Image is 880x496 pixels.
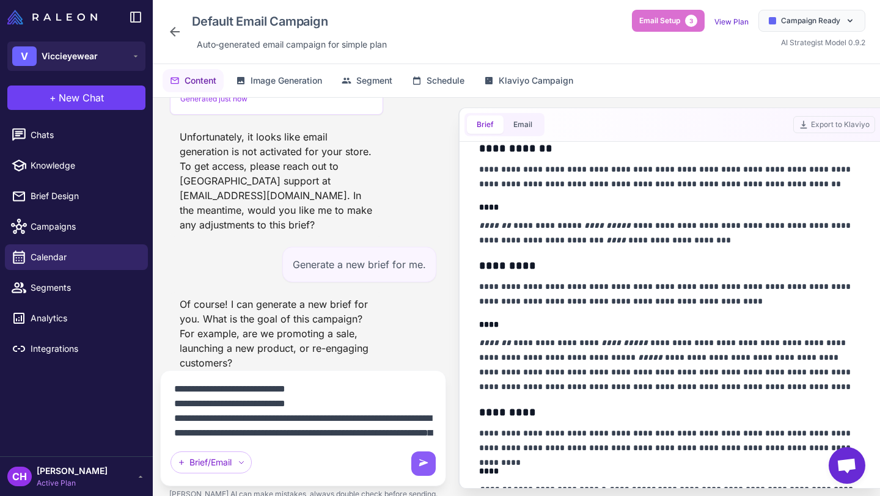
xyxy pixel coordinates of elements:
span: Campaigns [31,220,138,233]
button: Export to Klaviyo [793,116,875,133]
button: Email [504,115,542,134]
img: Raleon Logo [7,10,97,24]
span: 3 [685,15,697,27]
div: Unfortunately, it looks like email generation is not activated for your store. To get access, ple... [170,125,383,237]
span: Segment [356,74,392,87]
button: Image Generation [229,69,329,92]
button: Schedule [405,69,472,92]
a: Brief Design [5,183,148,209]
a: View Plan [714,17,749,26]
span: Viccieyewear [42,49,98,63]
span: Generated just now [180,93,248,104]
span: Schedule [427,74,464,87]
div: Of course! I can generate a new brief for you. What is the goal of this campaign? For example, ar... [170,292,383,375]
span: Email Setup [639,15,680,26]
span: Segments [31,281,138,294]
span: Calendar [31,250,138,264]
div: V [12,46,37,66]
span: Klaviyo Campaign [499,74,573,87]
span: Integrations [31,342,138,356]
button: VViccieyewear [7,42,145,71]
span: Image Generation [251,74,322,87]
div: Click to edit description [192,35,392,54]
a: Segments [5,275,148,301]
a: Open chat [829,447,865,484]
div: Generate a new brief for me. [282,247,436,282]
a: Raleon Logo [7,10,102,24]
a: Chats [5,122,148,148]
button: +New Chat [7,86,145,110]
span: Campaign Ready [781,15,840,26]
span: Knowledge [31,159,138,172]
a: Calendar [5,244,148,270]
span: [PERSON_NAME] [37,464,108,478]
button: Segment [334,69,400,92]
span: New Chat [59,90,104,105]
a: Campaigns [5,214,148,239]
button: Content [163,69,224,92]
span: Brief Design [31,189,138,203]
button: Email Setup3 [632,10,705,32]
a: Integrations [5,336,148,362]
div: CH [7,467,32,486]
span: AI Strategist Model 0.9.2 [781,38,865,47]
span: Auto‑generated email campaign for simple plan [197,38,387,51]
div: Click to edit campaign name [187,10,392,33]
a: Knowledge [5,153,148,178]
a: Analytics [5,305,148,331]
span: Analytics [31,312,138,325]
div: Brief/Email [170,451,252,473]
span: Active Plan [37,478,108,489]
button: Brief [467,115,504,134]
span: + [50,90,56,105]
span: Chats [31,128,138,142]
button: Klaviyo Campaign [477,69,581,92]
span: Content [185,74,216,87]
